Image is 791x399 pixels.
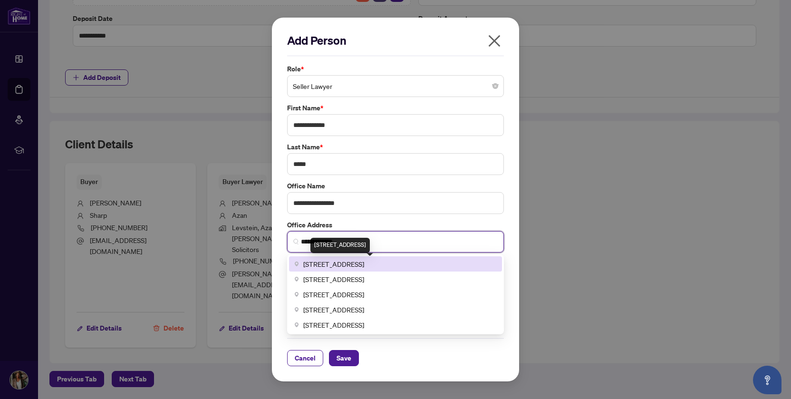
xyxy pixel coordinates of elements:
[287,33,504,48] h2: Add Person
[303,289,364,300] span: [STREET_ADDRESS]
[287,103,504,113] label: First Name
[295,350,316,366] span: Cancel
[287,64,504,74] label: Role
[287,220,504,230] label: Office Address
[492,83,498,89] span: close-circle
[329,350,359,366] button: Save
[310,238,370,253] div: [STREET_ADDRESS]
[487,33,502,49] span: close
[293,77,498,95] span: Seller Lawyer
[293,239,299,244] img: search_icon
[303,304,364,315] span: [STREET_ADDRESS]
[303,259,364,269] span: [STREET_ADDRESS]
[287,142,504,152] label: Last Name
[287,181,504,191] label: Office Name
[753,366,781,394] button: Open asap
[303,274,364,284] span: [STREET_ADDRESS]
[337,350,351,366] span: Save
[303,320,364,330] span: [STREET_ADDRESS]
[287,350,323,366] button: Cancel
